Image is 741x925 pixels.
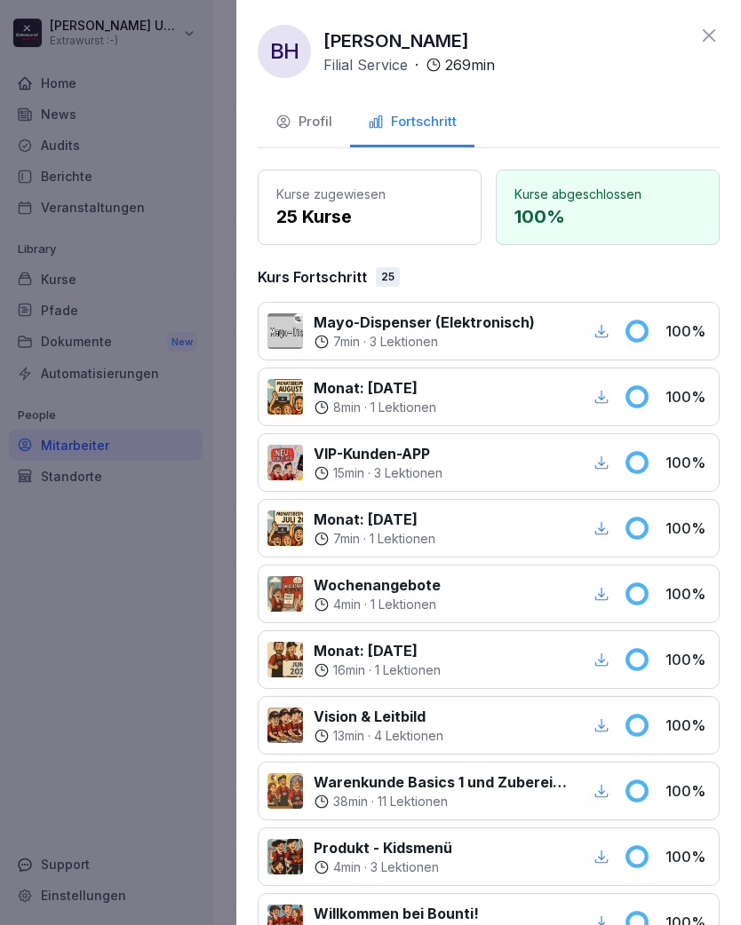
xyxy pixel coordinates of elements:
[276,185,463,203] p: Kurse zugewiesen
[665,583,710,605] p: 100 %
[314,399,436,416] div: ·
[445,54,495,75] p: 269 min
[665,846,710,867] p: 100 %
[323,54,495,75] div: ·
[314,333,535,351] div: ·
[258,99,350,147] button: Profil
[665,780,710,802] p: 100 %
[333,727,364,745] p: 13 min
[333,464,364,482] p: 15 min
[350,99,474,147] button: Fortschritt
[665,452,710,473] p: 100 %
[314,443,442,464] p: VIP-Kunden-APP
[333,530,360,548] p: 7 min
[258,25,311,78] div: BH
[333,661,365,679] p: 16 min
[314,771,569,793] p: Warenkunde Basics 1 und Zubereitung
[665,518,710,539] p: 100 %
[314,640,441,661] p: Monat: [DATE]
[333,399,361,416] p: 8 min
[375,661,441,679] p: 1 Lektionen
[376,267,400,287] div: 25
[314,574,441,596] p: Wochenangebote
[275,112,332,132] div: Profil
[276,203,463,230] p: 25 Kurse
[314,509,435,530] p: Monat: [DATE]
[314,661,441,679] div: ·
[665,649,710,670] p: 100 %
[314,464,442,482] div: ·
[314,727,443,745] div: ·
[514,203,701,230] p: 100 %
[378,793,448,810] p: 11 Lektionen
[314,837,452,858] p: Produkt - Kidsmenü
[370,333,438,351] p: 3 Lektionen
[333,333,360,351] p: 7 min
[314,312,535,333] p: Mayo-Dispenser (Elektronisch)
[665,386,710,407] p: 100 %
[333,858,361,876] p: 4 min
[323,54,408,75] p: Filial Service
[368,112,457,132] div: Fortschritt
[370,530,435,548] p: 1 Lektionen
[314,706,443,727] p: Vision & Leitbild
[258,266,367,288] p: Kurs Fortschritt
[333,793,368,810] p: 38 min
[314,858,452,876] div: ·
[374,464,442,482] p: 3 Lektionen
[314,530,435,548] div: ·
[314,377,436,399] p: Monat: [DATE]
[323,28,469,54] p: [PERSON_NAME]
[314,596,441,613] div: ·
[665,320,710,342] p: 100 %
[314,903,479,924] p: Willkommen bei Bounti!
[370,858,439,876] p: 3 Lektionen
[314,793,569,810] div: ·
[665,715,710,736] p: 100 %
[333,596,361,613] p: 4 min
[370,596,436,613] p: 1 Lektionen
[514,185,701,203] p: Kurse abgeschlossen
[374,727,443,745] p: 4 Lektionen
[370,399,436,416] p: 1 Lektionen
